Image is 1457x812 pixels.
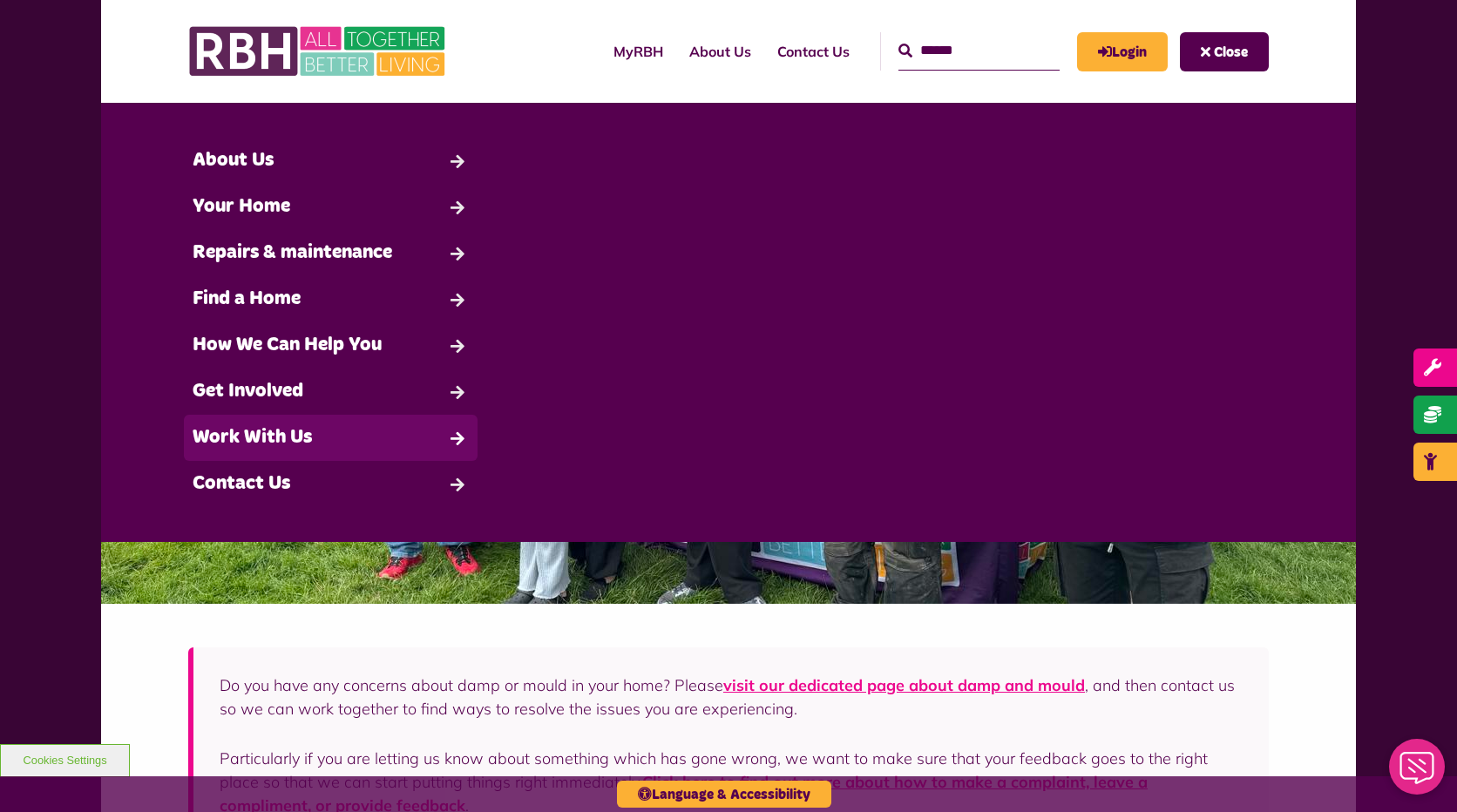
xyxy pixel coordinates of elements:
[184,138,478,184] a: About Us
[184,276,478,322] a: Find a Home
[1214,45,1248,59] span: Close
[1379,734,1457,812] iframe: Netcall Web Assistant for live chat
[220,673,1243,721] p: Do you have any concerns about damp or mould in your home? Please , and then contact us so we can...
[184,230,478,276] a: Repairs & maintenance
[676,28,764,75] a: About Us
[898,32,1060,70] input: Search
[184,461,478,507] a: Contact Us
[184,184,478,230] a: Your Home
[617,781,831,808] button: Language & Accessibility
[184,415,478,461] a: Work With Us
[184,322,478,369] a: How We Can Help You
[188,17,450,85] img: RBH
[764,28,863,75] a: Contact Us
[1180,32,1269,71] button: Navigation
[184,369,478,415] a: Get Involved
[723,675,1085,695] a: visit our dedicated page about damp and mould
[1077,32,1168,71] a: MyRBH
[600,28,676,75] a: MyRBH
